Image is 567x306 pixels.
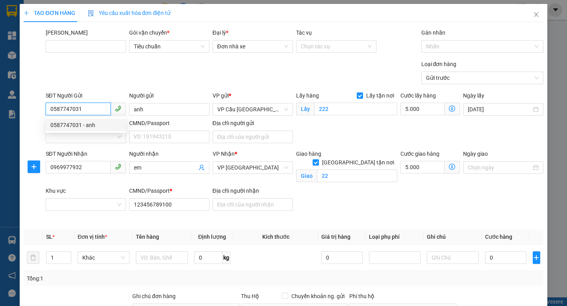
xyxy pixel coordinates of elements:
span: dollar-circle [449,164,455,170]
div: VP gửi [213,91,293,100]
th: Ghi chú [424,229,482,245]
button: delete [27,251,39,264]
span: TẠO ĐƠN HÀNG [24,10,75,16]
span: Yêu cầu xuất hóa đơn điện tử [88,10,171,16]
label: Cước lấy hàng [400,92,436,99]
span: Lấy tận nơi [363,91,397,100]
input: 0 [321,251,363,264]
span: Định lượng [198,234,226,240]
div: 0587747031 - anh [46,119,126,131]
div: Khu vực [46,186,126,195]
span: Khác [82,252,125,264]
label: Ghi chú đơn hàng [132,293,176,299]
label: Tác vụ [296,29,312,36]
input: Cước giao hàng [400,161,445,173]
button: plus [28,160,40,173]
span: VP Nhận [213,151,235,157]
span: [GEOGRAPHIC_DATA] tận nơi [319,158,397,167]
span: Đơn vị tính [78,234,107,240]
span: Tiêu chuẩn [134,41,205,52]
div: Địa chỉ người nhận [213,186,293,195]
label: Ngày lấy [463,92,484,99]
span: VP Hải Phòng [217,162,288,173]
span: VP Cầu Sài Gòn [217,103,288,115]
input: VD: Bàn, Ghế [136,251,188,264]
div: Phí thu hộ [349,292,456,304]
img: icon [88,10,94,17]
div: SĐT Người Nhận [46,149,126,158]
label: Gán nhãn [421,29,445,36]
div: Tổng: 1 [27,274,219,283]
div: Địa chỉ người gửi [213,119,293,127]
button: plus [533,251,540,264]
input: Lấy tận nơi [314,103,397,115]
span: Giá trị hàng [321,234,350,240]
span: Giao [296,170,317,182]
span: Lấy [296,103,314,115]
button: Close [525,4,547,26]
div: SĐT Người Gửi [46,91,126,100]
div: 0587747031 - anh [50,121,121,129]
span: plus [28,164,40,170]
span: Kích thước [262,234,289,240]
span: Tên hàng [136,234,159,240]
div: Người nhận [129,149,209,158]
span: Gửi trước [426,72,539,84]
span: user-add [198,164,205,171]
span: Giao hàng [296,151,321,157]
input: Địa chỉ của người nhận [213,198,293,211]
span: Cước hàng [485,234,512,240]
label: Ngày giao [463,151,488,157]
span: dollar-circle [449,105,455,112]
div: CMND/Passport [129,119,209,127]
span: plus [24,10,29,16]
label: Cước giao hàng [400,151,439,157]
input: Cước lấy hàng [400,103,445,115]
span: SL [46,234,52,240]
input: Ghi Chú [427,251,479,264]
span: Thu Hộ [241,293,259,299]
div: CMND/Passport [129,186,209,195]
input: Ngày lấy [468,105,532,114]
input: Ngày giao [468,163,532,172]
span: Chuyển khoản ng. gửi [288,292,348,300]
label: Loại đơn hàng [421,61,457,67]
span: plus [533,254,539,261]
th: Loại phụ phí [366,229,424,245]
input: Địa chỉ của người gửi [213,131,293,143]
span: Đơn nhà xe [217,41,288,52]
span: close [533,11,539,18]
label: Mã ĐH [46,29,88,36]
span: Đại lý [213,29,228,36]
div: Người gửi [129,91,209,100]
span: kg [222,251,230,264]
span: phone [115,164,121,170]
input: Giao tận nơi [317,170,397,182]
input: Mã ĐH [46,40,126,53]
span: Gói vận chuyển [129,29,169,36]
span: Lấy hàng [296,92,319,99]
span: phone [115,105,121,112]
